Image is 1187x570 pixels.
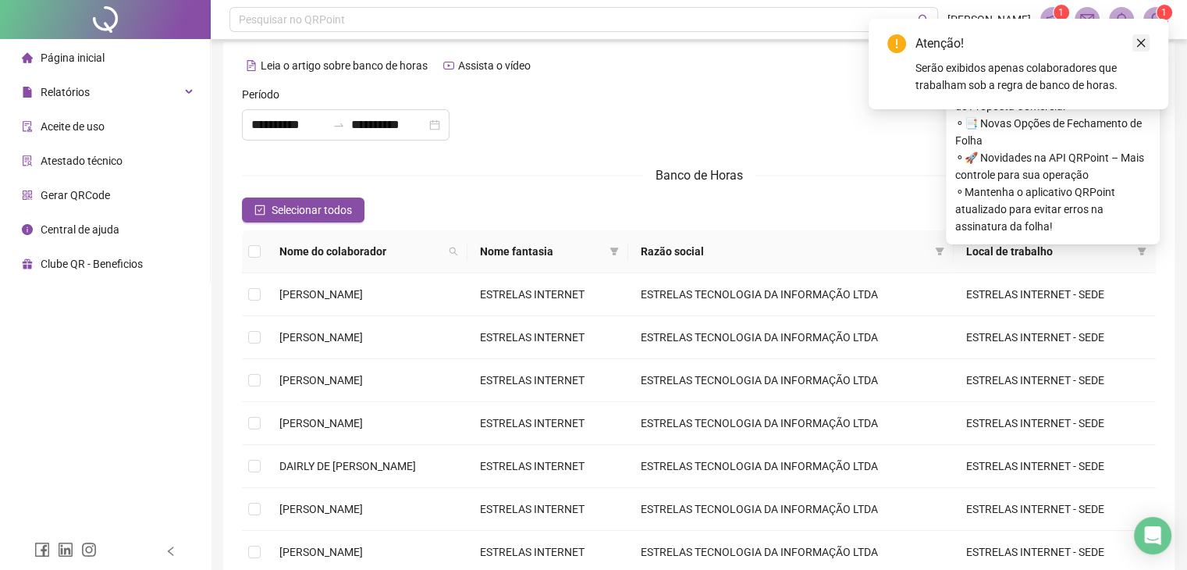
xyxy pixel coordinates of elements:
span: bell [1114,12,1128,27]
span: swap-right [332,119,345,131]
span: qrcode [22,190,33,201]
span: Aceite de uso [41,120,105,133]
span: [PERSON_NAME] [279,288,363,301]
span: Clube QR - Beneficios [41,258,143,270]
span: [PERSON_NAME] [279,374,363,387]
span: Relatórios [41,86,90,98]
span: [PERSON_NAME] [947,11,1031,28]
span: Razão social [641,243,929,260]
td: ESTRELAS TECNOLOGIA DA INFORMAÇÃO LTDA [628,445,954,488]
span: file [22,87,33,98]
span: Período [242,86,279,103]
td: ESTRELAS INTERNET - SEDE [954,402,1156,445]
td: ESTRELAS INTERNET [467,488,628,531]
td: ESTRELAS INTERNET - SEDE [954,273,1156,316]
div: Atenção! [915,34,1150,53]
span: ⚬ Mantenha o aplicativo QRPoint atualizado para evitar erros na assinatura da folha! [955,183,1150,235]
span: filter [609,247,619,256]
span: [PERSON_NAME] [279,503,363,515]
span: mail [1080,12,1094,27]
span: filter [932,240,947,263]
span: instagram [81,542,97,558]
td: ESTRELAS TECNOLOGIA DA INFORMAÇÃO LTDA [628,402,954,445]
td: ESTRELAS TECNOLOGIA DA INFORMAÇÃO LTDA [628,316,954,359]
span: filter [1137,247,1146,256]
span: search [449,247,458,256]
img: 93862 [1144,8,1167,31]
div: Open Intercom Messenger [1134,517,1171,554]
span: [PERSON_NAME] [279,417,363,429]
sup: 1 [1054,5,1069,20]
td: ESTRELAS INTERNET [467,316,628,359]
span: info-circle [22,224,33,235]
span: solution [22,155,33,166]
a: Close [1132,34,1150,52]
span: youtube [443,60,454,71]
sup: Atualize o seu contato no menu Meus Dados [1157,5,1172,20]
span: search [918,14,929,26]
span: DAIRLY DE [PERSON_NAME] [279,460,416,472]
span: filter [1134,240,1150,263]
button: Selecionar todos [242,198,364,223]
span: Leia o artigo sobre banco de horas [261,59,428,72]
span: exclamation-circle [887,34,906,53]
span: ⚬ 🚀 Novidades na API QRPoint – Mais controle para sua operação [955,149,1150,183]
span: close [1135,37,1146,48]
span: notification [1046,12,1060,27]
span: check-square [254,205,265,216]
span: Página inicial [41,52,105,64]
td: ESTRELAS INTERNET - SEDE [954,488,1156,531]
span: Selecionar todos [272,201,352,219]
td: ESTRELAS TECNOLOGIA DA INFORMAÇÃO LTDA [628,273,954,316]
span: filter [606,240,622,263]
span: [PERSON_NAME] [279,331,363,344]
td: ESTRELAS TECNOLOGIA DA INFORMAÇÃO LTDA [628,488,954,531]
span: [PERSON_NAME] [279,546,363,558]
td: ESTRELAS INTERNET - SEDE [954,316,1156,359]
span: filter [935,247,944,256]
span: ⚬ 📑 Novas Opções de Fechamento de Folha [955,115,1150,149]
span: 1 [1058,7,1064,18]
span: Atestado técnico [41,155,123,167]
td: ESTRELAS INTERNET [467,273,628,316]
td: ESTRELAS INTERNET [467,402,628,445]
span: file-text [246,60,257,71]
span: search [446,240,461,263]
span: linkedin [58,542,73,558]
span: Assista o vídeo [458,59,531,72]
span: home [22,52,33,63]
span: Local de trabalho [966,243,1131,260]
span: Central de ajuda [41,223,119,236]
span: to [332,119,345,131]
span: Gerar QRCode [41,189,110,201]
div: Serão exibidos apenas colaboradores que trabalham sob a regra de banco de horas. [915,59,1150,94]
span: 1 [1161,7,1167,18]
span: facebook [34,542,50,558]
td: ESTRELAS INTERNET - SEDE [954,445,1156,488]
td: ESTRELAS INTERNET [467,445,628,488]
span: gift [22,258,33,269]
span: left [165,546,176,557]
td: ESTRELAS TECNOLOGIA DA INFORMAÇÃO LTDA [628,359,954,402]
span: Banco de Horas [656,168,743,183]
td: ESTRELAS INTERNET [467,359,628,402]
span: Nome do colaborador [279,243,442,260]
td: ESTRELAS INTERNET - SEDE [954,359,1156,402]
span: Nome fantasia [480,243,603,260]
span: audit [22,121,33,132]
